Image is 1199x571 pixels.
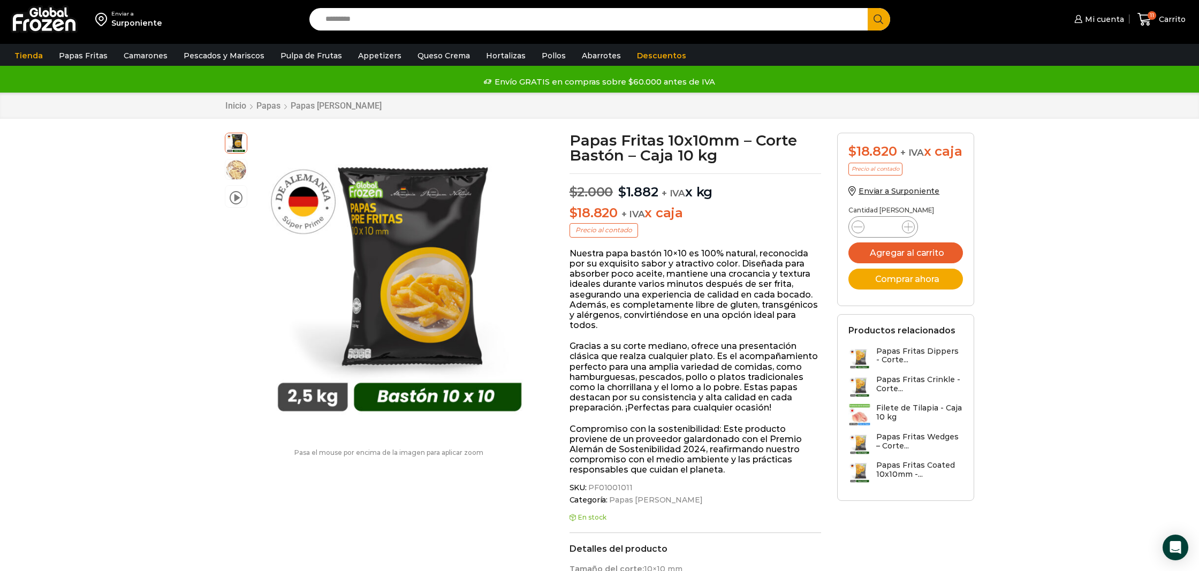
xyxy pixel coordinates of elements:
span: Categoría: [570,496,822,505]
img: address-field-icon.svg [95,10,111,28]
a: Descuentos [632,45,692,66]
span: $ [570,184,578,200]
p: Nuestra papa bastón 10×10 es 100% natural, reconocida por su exquisito sabor y atractivo color. D... [570,248,822,331]
h2: Productos relacionados [848,325,955,336]
button: Comprar ahora [848,269,963,290]
span: PF01001011 [587,483,633,492]
a: Pollos [536,45,571,66]
a: Enviar a Surponiente [848,186,939,196]
div: Enviar a [111,10,162,18]
h3: Papas Fritas Wedges – Corte... [876,432,963,451]
span: Mi cuenta [1082,14,1124,25]
button: Agregar al carrito [848,242,963,263]
h1: Papas Fritas 10x10mm – Corte Bastón – Caja 10 kg [570,133,822,163]
span: $ [848,143,856,159]
p: x kg [570,173,822,200]
a: Pescados y Mariscos [178,45,270,66]
p: Precio al contado [570,223,638,237]
h3: Filete de Tilapia - Caja 10 kg [876,403,963,422]
p: Pasa el mouse por encima de la imagen para aplicar zoom [225,449,553,456]
a: Papas [256,101,281,111]
h3: Papas Fritas Crinkle - Corte... [876,375,963,393]
a: Papas [PERSON_NAME] [290,101,382,111]
p: Gracias a su corte mediano, ofrece una presentación clásica que realza cualquier plato. Es el aco... [570,341,822,413]
span: $ [618,184,626,200]
img: 10x10 [253,133,547,427]
bdi: 1.882 [618,184,658,200]
p: Compromiso con la sostenibilidad: Este producto proviene de un proveedor galardonado con el Premi... [570,424,822,475]
span: 10×10 [225,132,247,153]
input: Product quantity [873,219,893,234]
a: Filete de Tilapia - Caja 10 kg [848,403,963,427]
a: Pulpa de Frutas [275,45,347,66]
a: 11 Carrito [1135,7,1188,32]
span: Carrito [1156,14,1186,25]
div: Surponiente [111,18,162,28]
p: Cantidad [PERSON_NAME] [848,207,963,214]
a: Hortalizas [481,45,531,66]
div: Open Intercom Messenger [1163,535,1188,560]
span: + IVA [900,147,924,158]
bdi: 18.820 [848,143,897,159]
span: Enviar a Surponiente [859,186,939,196]
span: + IVA [621,209,645,219]
span: $ [570,205,578,220]
span: SKU: [570,483,822,492]
bdi: 18.820 [570,205,618,220]
a: Papas Fritas Crinkle - Corte... [848,375,963,398]
p: En stock [570,514,822,521]
bdi: 2.000 [570,184,613,200]
h2: Detalles del producto [570,544,822,554]
p: Precio al contado [848,163,902,176]
a: Inicio [225,101,247,111]
div: 1 / 3 [253,133,547,427]
a: Papas [PERSON_NAME] [608,496,702,505]
button: Search button [868,8,890,31]
span: 10×10 [225,159,247,181]
a: Papas Fritas Wedges – Corte... [848,432,963,455]
a: Queso Crema [412,45,475,66]
span: + IVA [662,188,685,199]
a: Papas Fritas Coated 10x10mm -... [848,461,963,484]
a: Papas Fritas [54,45,113,66]
h3: Papas Fritas Coated 10x10mm -... [876,461,963,479]
h3: Papas Fritas Dippers - Corte... [876,347,963,365]
a: Camarones [118,45,173,66]
div: x caja [848,144,963,159]
a: Appetizers [353,45,407,66]
a: Abarrotes [576,45,626,66]
nav: Breadcrumb [225,101,382,111]
p: x caja [570,205,822,221]
span: 11 [1148,11,1156,20]
a: Mi cuenta [1072,9,1124,30]
a: Tienda [9,45,48,66]
a: Papas Fritas Dippers - Corte... [848,347,963,370]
